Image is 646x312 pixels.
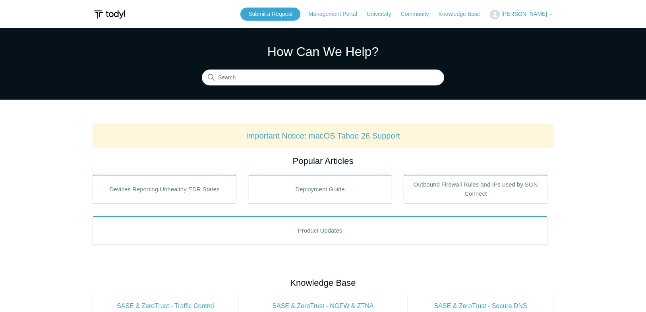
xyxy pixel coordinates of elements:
[501,11,547,17] span: [PERSON_NAME]
[202,70,444,86] input: Search
[93,154,553,168] h2: Popular Articles
[439,10,488,18] a: Knowledge Base
[404,175,547,203] a: Outbound Firewall Rules and IPs used by SGN Connect
[104,301,226,311] span: SASE & ZeroTrust - Traffic Control
[367,10,399,18] a: University
[490,10,553,19] button: [PERSON_NAME]
[93,7,126,22] img: Todyl Support Center Help Center home page
[240,8,300,21] a: Submit a Request
[202,42,444,61] h1: How Can We Help?
[246,131,400,140] a: Important Notice: macOS Tahoe 26 Support
[309,10,365,18] a: Management Portal
[262,301,384,311] span: SASE & ZeroTrust - NGFW & ZTNA
[93,175,236,203] a: Devices Reporting Unhealthy EDR States
[93,216,547,245] a: Product Updates
[420,301,542,311] span: SASE & ZeroTrust - Secure DNS
[93,276,553,289] h2: Knowledge Base
[248,175,392,203] a: Deployment Guide
[401,10,437,18] a: Community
